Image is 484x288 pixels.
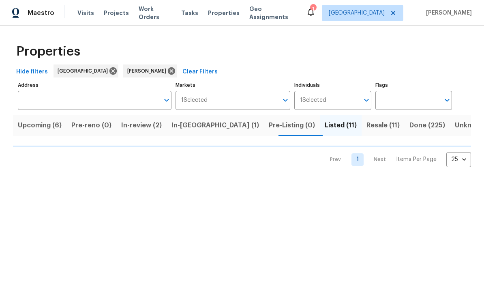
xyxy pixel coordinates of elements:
[18,120,62,131] span: Upcoming (6)
[171,120,259,131] span: In-[GEOGRAPHIC_DATA] (1)
[361,95,372,106] button: Open
[310,5,316,13] div: 1
[176,83,291,88] label: Markets
[16,67,48,77] span: Hide filters
[58,67,111,75] span: [GEOGRAPHIC_DATA]
[181,10,198,16] span: Tasks
[375,83,452,88] label: Flags
[182,67,218,77] span: Clear Filters
[139,5,171,21] span: Work Orders
[351,153,364,166] a: Goto page 1
[161,95,172,106] button: Open
[123,64,177,77] div: [PERSON_NAME]
[13,64,51,80] button: Hide filters
[127,67,169,75] span: [PERSON_NAME]
[104,9,129,17] span: Projects
[409,120,445,131] span: Done (225)
[396,155,437,163] p: Items Per Page
[366,120,400,131] span: Resale (11)
[179,64,221,80] button: Clear Filters
[28,9,54,17] span: Maestro
[208,9,240,17] span: Properties
[441,95,453,106] button: Open
[322,152,471,167] nav: Pagination Navigation
[294,83,371,88] label: Individuals
[269,120,315,131] span: Pre-Listing (0)
[423,9,472,17] span: [PERSON_NAME]
[329,9,385,17] span: [GEOGRAPHIC_DATA]
[249,5,296,21] span: Geo Assignments
[121,120,162,131] span: In-review (2)
[181,97,208,104] span: 1 Selected
[18,83,171,88] label: Address
[54,64,118,77] div: [GEOGRAPHIC_DATA]
[71,120,111,131] span: Pre-reno (0)
[16,47,80,56] span: Properties
[446,149,471,170] div: 25
[280,95,291,106] button: Open
[300,97,326,104] span: 1 Selected
[77,9,94,17] span: Visits
[325,120,357,131] span: Listed (11)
